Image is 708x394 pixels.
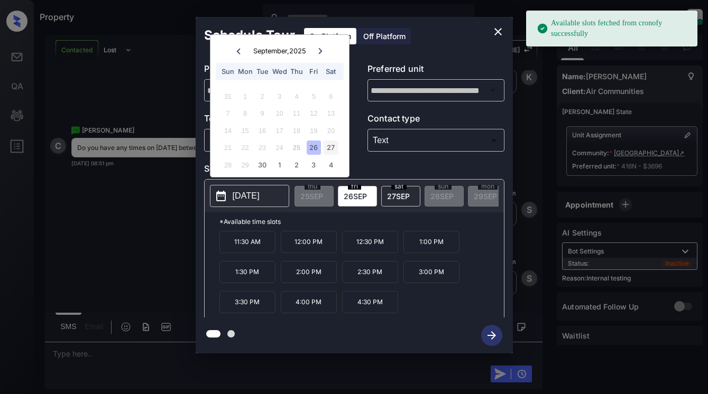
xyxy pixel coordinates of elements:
[289,158,304,172] div: Choose Thursday, October 2nd, 2025
[324,140,338,155] div: Choose Saturday, September 27th, 2025
[253,47,306,55] div: September , 2025
[358,28,411,44] div: Off Platform
[289,124,304,138] div: Not available Thursday, September 18th, 2025
[219,261,275,283] p: 1:30 PM
[342,261,398,283] p: 2:30 PM
[272,64,287,79] div: Wed
[289,106,304,120] div: Not available Thursday, September 11th, 2025
[289,64,304,79] div: Thu
[221,140,235,155] div: Not available Sunday, September 21st, 2025
[272,158,287,172] div: Choose Wednesday, October 1st, 2025
[238,140,252,155] div: Not available Monday, September 22nd, 2025
[204,162,504,179] p: Select slot
[238,124,252,138] div: Not available Monday, September 15th, 2025
[537,14,689,43] div: Available slots fetched from cronofy successfully
[307,124,321,138] div: Not available Friday, September 19th, 2025
[324,106,338,120] div: Not available Saturday, September 13th, 2025
[219,231,275,253] p: 11:30 AM
[387,192,410,201] span: 27 SEP
[238,64,252,79] div: Mon
[307,64,321,79] div: Fri
[272,124,287,138] div: Not available Wednesday, September 17th, 2025
[219,291,275,313] p: 3:30 PM
[324,89,338,104] div: Not available Saturday, September 6th, 2025
[367,112,504,129] p: Contact type
[475,322,509,349] button: btn-next
[348,183,361,190] span: fri
[255,89,269,104] div: Not available Tuesday, September 2nd, 2025
[196,17,304,54] h2: Schedule Tour
[289,89,304,104] div: Not available Thursday, September 4th, 2025
[307,158,321,172] div: Choose Friday, October 3rd, 2025
[344,192,367,201] span: 26 SEP
[281,231,337,253] p: 12:00 PM
[281,261,337,283] p: 2:00 PM
[255,124,269,138] div: Not available Tuesday, September 16th, 2025
[307,140,321,155] div: Choose Friday, September 26th, 2025
[221,124,235,138] div: Not available Sunday, September 14th, 2025
[210,185,289,207] button: [DATE]
[403,231,459,253] p: 1:00 PM
[324,64,338,79] div: Sat
[221,158,235,172] div: Not available Sunday, September 28th, 2025
[207,132,338,149] div: In Person
[255,64,269,79] div: Tue
[324,124,338,138] div: Not available Saturday, September 20th, 2025
[338,186,377,207] div: date-select
[403,261,459,283] p: 3:00 PM
[221,64,235,79] div: Sun
[255,158,269,172] div: Choose Tuesday, September 30th, 2025
[238,106,252,120] div: Not available Monday, September 8th, 2025
[255,140,269,155] div: Not available Tuesday, September 23rd, 2025
[221,89,235,104] div: Not available Sunday, August 31st, 2025
[324,158,338,172] div: Choose Saturday, October 4th, 2025
[219,212,504,231] p: *Available time slots
[221,106,235,120] div: Not available Sunday, September 7th, 2025
[233,190,260,202] p: [DATE]
[272,106,287,120] div: Not available Wednesday, September 10th, 2025
[381,186,420,207] div: date-select
[204,62,341,79] p: Preferred community
[289,140,304,155] div: Not available Thursday, September 25th, 2025
[367,62,504,79] p: Preferred unit
[342,231,398,253] p: 12:30 PM
[488,21,509,42] button: close
[307,106,321,120] div: Not available Friday, September 12th, 2025
[255,106,269,120] div: Not available Tuesday, September 9th, 2025
[238,158,252,172] div: Not available Monday, September 29th, 2025
[272,89,287,104] div: Not available Wednesday, September 3rd, 2025
[391,183,407,190] span: sat
[342,291,398,313] p: 4:30 PM
[272,140,287,155] div: Not available Wednesday, September 24th, 2025
[214,88,345,173] div: month 2025-09
[204,112,341,129] p: Tour type
[238,89,252,104] div: Not available Monday, September 1st, 2025
[281,291,337,313] p: 4:00 PM
[307,89,321,104] div: Not available Friday, September 5th, 2025
[304,28,356,44] div: On Platform
[370,132,502,149] div: Text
